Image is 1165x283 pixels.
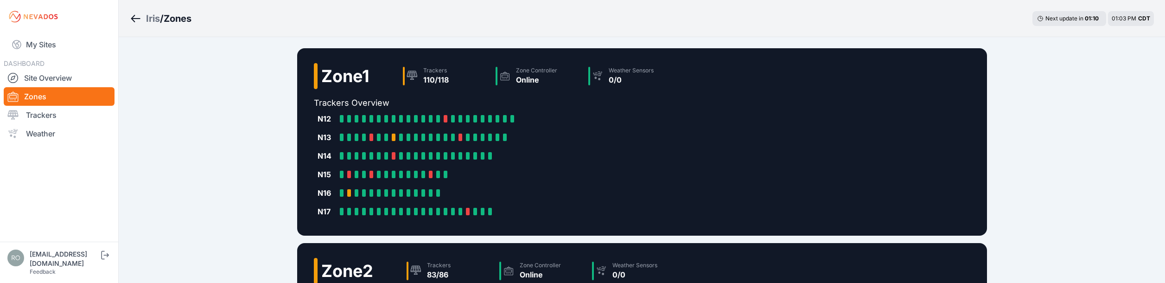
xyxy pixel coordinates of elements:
[1045,15,1083,22] span: Next update in
[520,262,561,269] div: Zone Controller
[399,63,492,89] a: Trackers110/118
[30,250,99,268] div: [EMAIL_ADDRESS][DOMAIN_NAME]
[318,169,336,180] div: N15
[520,269,561,280] div: Online
[160,12,164,25] span: /
[612,262,657,269] div: Weather Sensors
[318,132,336,143] div: N13
[321,67,369,85] h2: Zone 1
[4,87,115,106] a: Zones
[1112,15,1136,22] span: 01:03 PM
[612,269,657,280] div: 0/0
[1085,15,1101,22] div: 01 : 10
[7,250,24,266] img: rono@prim.com
[321,262,373,280] h2: Zone 2
[164,12,191,25] h3: Zones
[314,96,677,109] h2: Trackers Overview
[318,187,336,199] div: N16
[516,74,557,85] div: Online
[4,33,115,56] a: My Sites
[318,206,336,217] div: N17
[427,269,451,280] div: 83/86
[585,63,677,89] a: Weather Sensors0/0
[1138,15,1150,22] span: CDT
[30,268,56,275] a: Feedback
[130,6,191,31] nav: Breadcrumb
[7,9,59,24] img: Nevados
[609,67,654,74] div: Weather Sensors
[146,12,160,25] a: Iris
[609,74,654,85] div: 0/0
[4,106,115,124] a: Trackers
[318,113,336,124] div: N12
[516,67,557,74] div: Zone Controller
[423,74,449,85] div: 110/118
[4,69,115,87] a: Site Overview
[318,150,336,161] div: N14
[4,124,115,143] a: Weather
[423,67,449,74] div: Trackers
[4,59,45,67] span: DASHBOARD
[427,262,451,269] div: Trackers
